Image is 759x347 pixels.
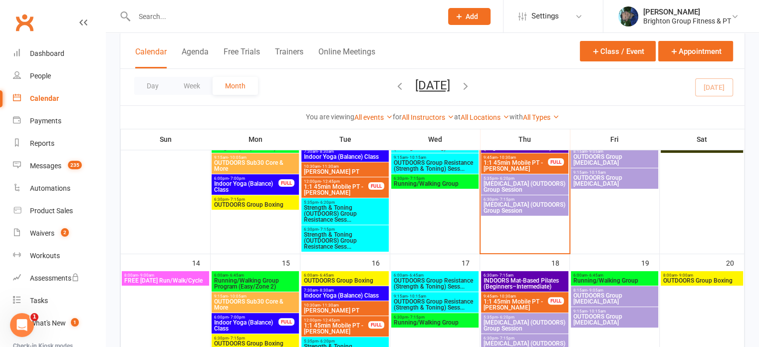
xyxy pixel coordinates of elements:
[483,176,566,181] span: 5:35pm
[303,179,369,184] span: 12:00pm
[587,170,606,175] span: - 10:15am
[658,41,733,61] button: Appointment
[587,273,603,278] span: - 6:45am
[303,200,387,205] span: 5:35pm
[573,314,656,326] span: OUTDOORS Group [MEDICAL_DATA]
[318,273,334,278] span: - 6:45am
[454,113,461,121] strong: at
[573,170,656,175] span: 9:15am
[466,12,478,20] span: Add
[303,232,387,250] span: Strength & Toning (OUTDOORS) Group Resistance Sess...
[318,200,335,205] span: - 6:20pm
[509,113,523,121] strong: with
[483,139,566,151] span: INDOORS Mat-Based Pilates (Beginners–Intermediate)
[483,181,566,193] span: [MEDICAL_DATA] (OUTDOORS) Group Session
[214,294,297,299] span: 9:15am
[498,294,516,299] span: - 10:30am
[13,245,105,267] a: Workouts
[393,278,477,290] span: OUTDOORS Group Resistance (Strength & Toning) Sess...
[278,318,294,326] div: FULL
[303,169,387,175] span: [PERSON_NAME] PT
[318,149,334,154] span: - 8:30am
[587,149,603,154] span: - 9:05am
[483,336,566,341] span: 6:30pm
[303,184,369,196] span: 1:1 45min Mobile PT - [PERSON_NAME]
[573,309,656,314] span: 9:15am
[171,77,213,95] button: Week
[618,6,638,26] img: thumb_image1560898922.png
[134,77,171,95] button: Day
[30,274,79,282] div: Assessments
[214,155,297,160] span: 9:15am
[368,321,384,329] div: FULL
[121,129,211,150] th: Sun
[531,5,559,27] span: Settings
[643,7,731,16] div: [PERSON_NAME]
[30,49,64,57] div: Dashboard
[368,182,384,190] div: FULL
[570,129,660,150] th: Fri
[303,278,387,284] span: OUTDOORS Group Boxing
[303,164,387,169] span: 10:30am
[523,113,559,121] a: All Types
[587,288,603,293] span: - 9:05am
[30,252,60,260] div: Workouts
[13,267,105,290] a: Assessments
[393,181,477,187] span: Running/Walking Group
[321,318,340,323] span: - 12:45pm
[303,273,387,278] span: 6:00am
[573,175,656,187] span: OUTDOORS Group [MEDICAL_DATA]
[677,273,693,278] span: - 9:00am
[13,110,105,132] a: Payments
[303,303,387,308] span: 10:30am
[182,47,209,68] button: Agenda
[573,278,656,284] span: Running/Walking Group
[573,288,656,293] span: 8:15am
[12,10,37,35] a: Clubworx
[214,202,297,208] span: OUTDOORS Group Boxing
[498,273,513,278] span: - 7:15am
[303,323,369,335] span: 1:1 45min Mobile PT - [PERSON_NAME]
[321,179,340,184] span: - 12:45pm
[10,313,34,337] iframe: Intercom live chat
[354,113,393,121] a: All events
[498,315,514,320] span: - 6:20pm
[30,297,48,305] div: Tasks
[580,41,656,61] button: Class / Event
[228,155,247,160] span: - 10:05am
[214,160,297,172] span: OUTDOORS Sub30 Core & More
[13,312,105,335] a: What's New1
[13,222,105,245] a: Waivers 2
[30,319,66,327] div: What's New
[214,315,279,320] span: 6:00pm
[30,162,61,170] div: Messages
[393,320,477,326] span: Running/Walking Group
[30,229,54,237] div: Waivers
[726,254,744,271] div: 20
[214,181,279,193] span: Indoor Yoga (Balance) Class
[573,149,656,154] span: 8:15am
[402,113,454,121] a: All Instructors
[573,154,656,166] span: OUTDOORS Group [MEDICAL_DATA]
[124,278,207,284] span: FREE [DATE] Run/Walk/Cycle
[131,9,435,23] input: Search...
[224,47,260,68] button: Free Trials
[663,273,742,278] span: 8:00am
[303,149,387,154] span: 7:30am
[393,155,477,160] span: 9:15am
[483,197,566,202] span: 6:30pm
[498,176,514,181] span: - 6:20pm
[393,299,477,311] span: OUTDOORS Group Resistance (Strength & Toning) Sess...
[483,320,566,332] span: [MEDICAL_DATA] (OUTDOORS) Group Session
[548,297,564,305] div: FULL
[275,47,303,68] button: Trainers
[448,8,491,25] button: Add
[211,129,300,150] th: Mon
[393,176,477,181] span: 6:30pm
[320,303,339,308] span: - 11:30am
[214,176,279,181] span: 6:00pm
[214,341,297,347] span: OUTDOORS Group Boxing
[415,78,450,92] button: [DATE]
[483,294,548,299] span: 9:45am
[30,207,73,215] div: Product Sales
